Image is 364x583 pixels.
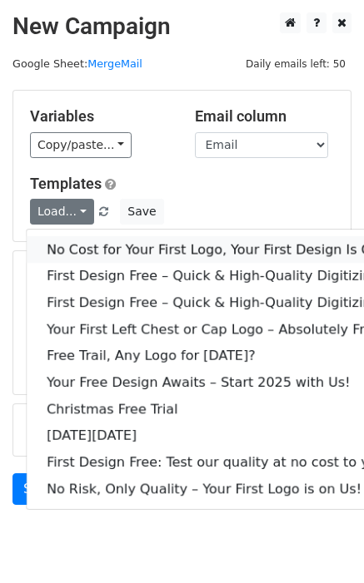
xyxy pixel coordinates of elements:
h5: Email column [195,107,335,126]
a: Load... [30,199,94,225]
a: Send [12,473,67,505]
h5: Variables [30,107,170,126]
a: Copy/paste... [30,132,132,158]
h2: New Campaign [12,12,352,41]
a: Daily emails left: 50 [240,57,352,70]
small: Google Sheet: [12,57,142,70]
span: Daily emails left: 50 [240,55,352,73]
button: Save [120,199,163,225]
a: Templates [30,175,102,192]
a: MergeMail [87,57,142,70]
